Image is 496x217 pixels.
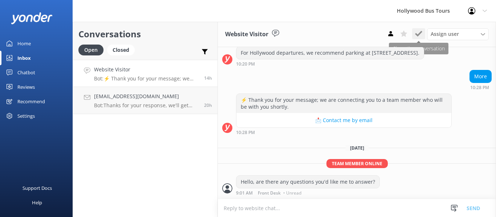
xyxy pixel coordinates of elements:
[17,36,31,51] div: Home
[73,87,217,114] a: [EMAIL_ADDRESS][DOMAIN_NAME]Bot:Thanks for your response, we'll get back to you as soon as we can...
[427,28,489,40] div: Assign User
[236,191,253,195] strong: 9:01 AM
[94,102,199,109] p: Bot: Thanks for your response, we'll get back to you as soon as we can during opening hours.
[107,45,135,55] div: Closed
[17,51,31,65] div: Inbox
[470,70,491,83] div: More
[78,45,103,55] div: Open
[94,66,199,74] h4: Website Visitor
[73,60,217,87] a: Website VisitorBot:⚡ Thank you for your message; we are connecting you to a team member who will ...
[94,75,199,82] p: Bot: ⚡ Thank you for your message; we are connecting you to a team member who will be with you sh...
[431,30,459,38] span: Assign user
[470,85,489,90] strong: 10:28 PM
[236,130,255,135] strong: 10:28 PM
[258,191,281,195] span: Front Desk
[17,65,35,80] div: Chatbot
[236,62,255,66] strong: 10:20 PM
[107,46,138,54] a: Closed
[236,130,452,135] div: Sep 11 2025 10:28pm (UTC -07:00) America/Tijuana
[17,109,35,123] div: Settings
[17,80,35,94] div: Reviews
[236,176,379,188] div: Hello, are there any questions you'd like me to answer?
[346,145,369,151] span: [DATE]
[283,191,301,195] span: • Unread
[94,92,199,100] h4: [EMAIL_ADDRESS][DOMAIN_NAME]
[11,12,53,24] img: yonder-white-logo.png
[236,113,451,128] button: 📩 Contact me by email
[236,47,424,59] div: For Hollywood departures, we recommend parking at [STREET_ADDRESS].
[218,199,496,217] textarea: To enrich screen reader interactions, please activate Accessibility in Grammarly extension settings
[32,195,42,210] div: Help
[225,30,268,39] h3: Website Visitor
[78,27,212,41] h2: Conversations
[204,75,212,81] span: Sep 11 2025 10:28pm (UTC -07:00) America/Tijuana
[78,46,107,54] a: Open
[23,181,52,195] div: Support Docs
[236,190,380,195] div: Sep 12 2025 09:01am (UTC -07:00) America/Tijuana
[17,94,45,109] div: Recommend
[469,85,492,90] div: Sep 11 2025 10:28pm (UTC -07:00) America/Tijuana
[326,159,388,168] span: Team member online
[236,94,451,113] div: ⚡ Thank you for your message; we are connecting you to a team member who will be with you shortly.
[204,102,212,108] span: Sep 11 2025 04:30pm (UTC -07:00) America/Tijuana
[236,61,424,66] div: Sep 11 2025 10:20pm (UTC -07:00) America/Tijuana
